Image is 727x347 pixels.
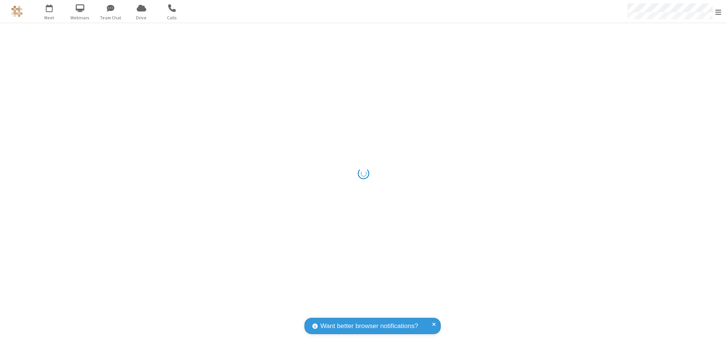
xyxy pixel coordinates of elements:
[35,14,64,21] span: Meet
[320,321,418,331] span: Want better browser notifications?
[11,6,23,17] img: QA Selenium DO NOT DELETE OR CHANGE
[97,14,125,21] span: Team Chat
[127,14,156,21] span: Drive
[158,14,186,21] span: Calls
[66,14,94,21] span: Webinars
